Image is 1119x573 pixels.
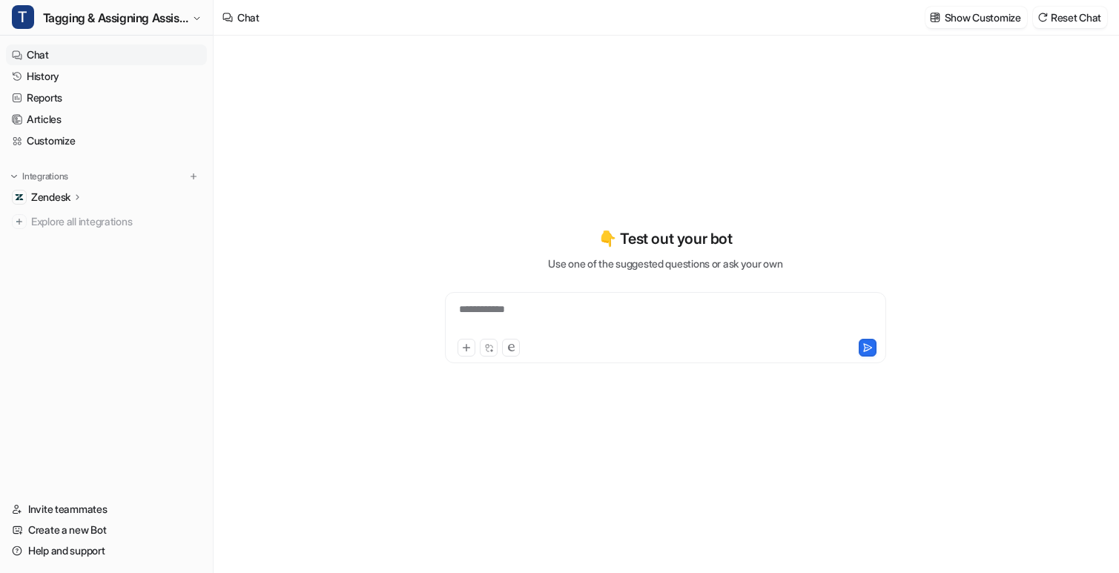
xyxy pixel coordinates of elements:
[6,540,207,561] a: Help and support
[6,130,207,151] a: Customize
[945,10,1021,25] p: Show Customize
[6,520,207,540] a: Create a new Bot
[1037,12,1048,23] img: reset
[6,169,73,184] button: Integrations
[6,499,207,520] a: Invite teammates
[6,44,207,65] a: Chat
[237,10,260,25] div: Chat
[15,193,24,202] img: Zendesk
[9,171,19,182] img: expand menu
[12,5,34,29] span: T
[598,228,732,250] p: 👇 Test out your bot
[930,12,940,23] img: customize
[43,7,188,28] span: Tagging & Assigning Assistant
[22,170,68,182] p: Integrations
[548,256,782,271] p: Use one of the suggested questions or ask your own
[6,87,207,108] a: Reports
[6,66,207,87] a: History
[6,109,207,130] a: Articles
[12,214,27,229] img: explore all integrations
[31,210,201,233] span: Explore all integrations
[1033,7,1107,28] button: Reset Chat
[31,190,70,205] p: Zendesk
[188,171,199,182] img: menu_add.svg
[925,7,1027,28] button: Show Customize
[6,211,207,232] a: Explore all integrations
